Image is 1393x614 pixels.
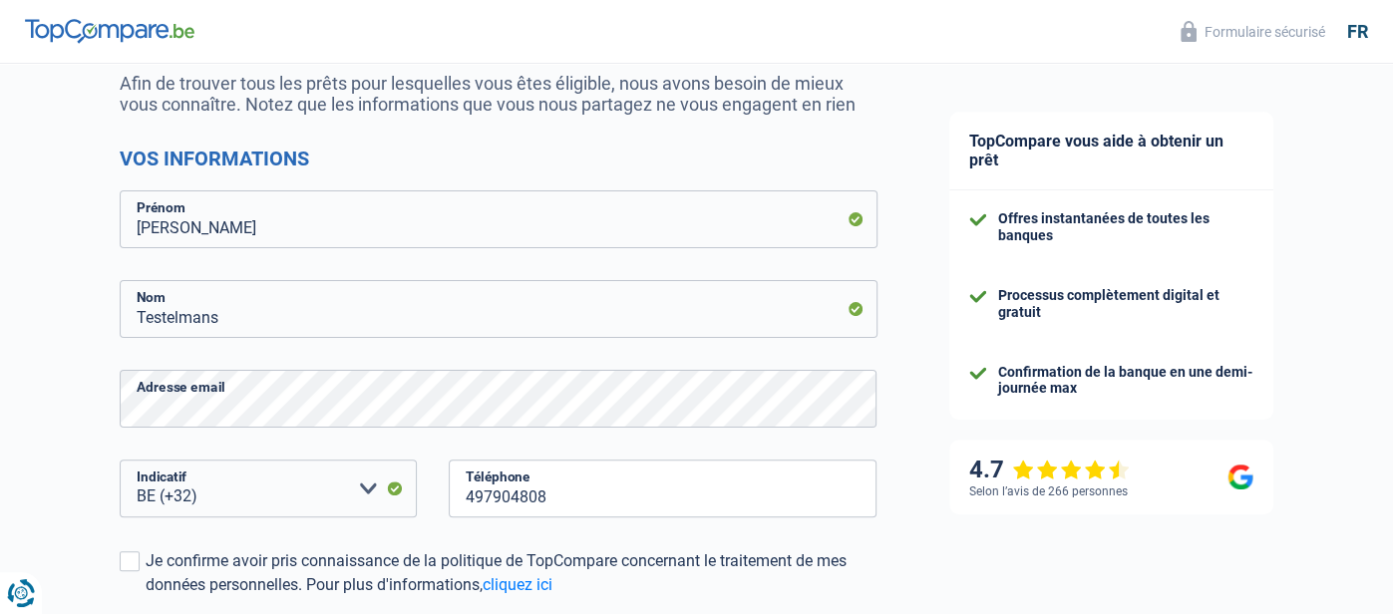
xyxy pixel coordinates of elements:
[949,112,1273,190] div: TopCompare vous aide à obtenir un prêt
[998,210,1253,244] div: Offres instantanées de toutes les banques
[1347,21,1368,43] div: fr
[120,147,877,170] h2: Vos informations
[120,73,877,115] p: Afin de trouver tous les prêts pour lesquelles vous êtes éligible, nous avons besoin de mieux vou...
[1169,15,1337,48] button: Formulaire sécurisé
[969,456,1130,484] div: 4.7
[998,364,1253,398] div: Confirmation de la banque en une demi-journée max
[998,287,1253,321] div: Processus complètement digital et gratuit
[146,549,877,597] div: Je confirme avoir pris connaissance de la politique de TopCompare concernant le traitement de mes...
[25,19,194,43] img: TopCompare Logo
[969,484,1128,498] div: Selon l’avis de 266 personnes
[449,460,877,517] input: 401020304
[483,575,552,594] a: cliquez ici
[5,426,6,427] img: Advertisement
